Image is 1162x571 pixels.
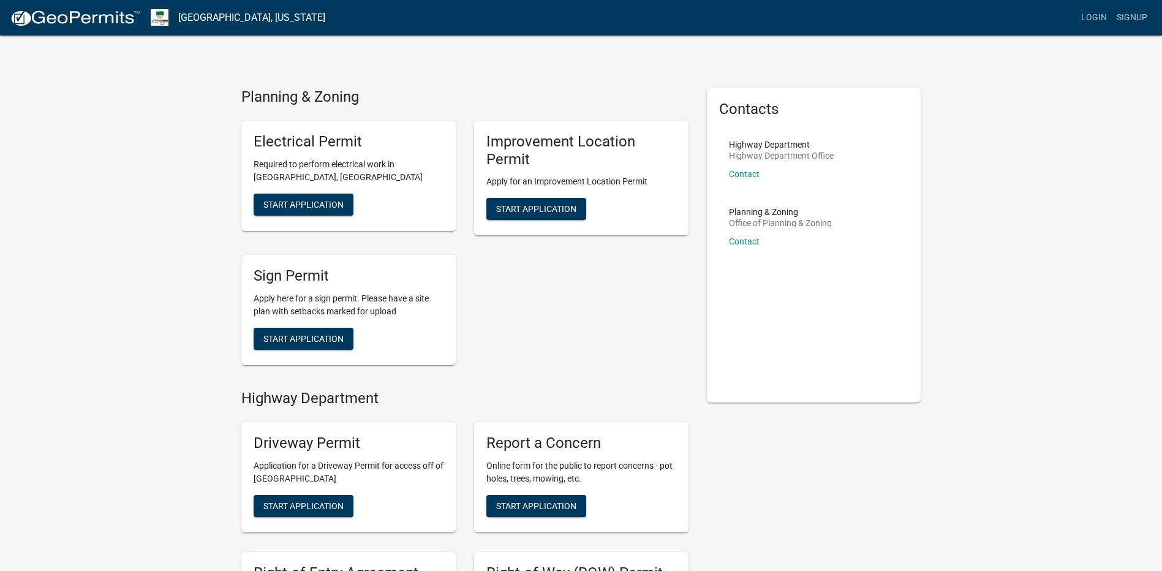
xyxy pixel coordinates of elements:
[486,198,586,220] button: Start Application
[254,495,353,517] button: Start Application
[729,219,832,227] p: Office of Planning & Zoning
[241,390,689,407] h4: Highway Department
[254,158,443,184] p: Required to perform electrical work in [GEOGRAPHIC_DATA], [GEOGRAPHIC_DATA]
[263,199,344,209] span: Start Application
[263,501,344,510] span: Start Application
[1112,6,1152,29] a: Signup
[263,334,344,344] span: Start Application
[486,133,676,168] h5: Improvement Location Permit
[254,328,353,350] button: Start Application
[729,236,760,246] a: Contact
[241,88,689,106] h4: Planning & Zoning
[254,194,353,216] button: Start Application
[254,133,443,151] h5: Electrical Permit
[496,204,576,214] span: Start Application
[486,459,676,485] p: Online form for the public to report concerns - pot holes, trees, mowing, etc.
[254,267,443,285] h5: Sign Permit
[729,140,834,149] p: Highway Department
[486,434,676,452] h5: Report a Concern
[719,100,909,118] h5: Contacts
[496,501,576,510] span: Start Application
[486,495,586,517] button: Start Application
[1076,6,1112,29] a: Login
[729,208,832,216] p: Planning & Zoning
[729,169,760,179] a: Contact
[151,9,168,26] img: Morgan County, Indiana
[178,7,325,28] a: [GEOGRAPHIC_DATA], [US_STATE]
[729,151,834,160] p: Highway Department Office
[254,459,443,485] p: Application for a Driveway Permit for access off of [GEOGRAPHIC_DATA]
[486,175,676,188] p: Apply for an Improvement Location Permit
[254,292,443,318] p: Apply here for a sign permit. Please have a site plan with setbacks marked for upload
[254,434,443,452] h5: Driveway Permit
